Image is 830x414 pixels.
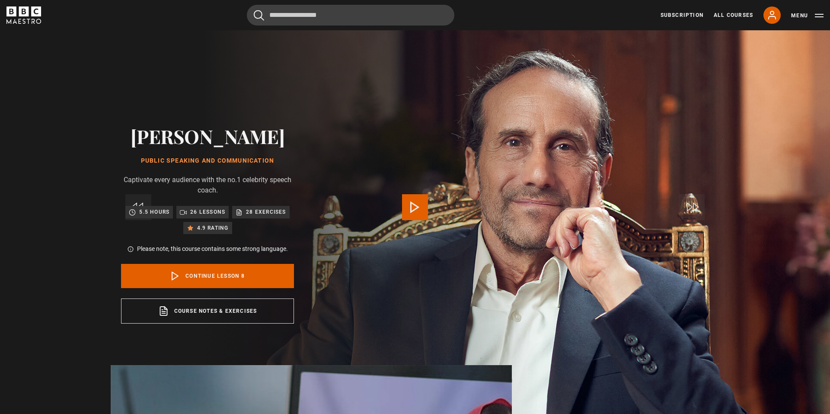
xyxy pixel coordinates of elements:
p: Captivate every audience with the no.1 celebrity speech coach. [121,175,294,196]
h2: [PERSON_NAME] [121,125,294,147]
button: Submit the search query [254,10,264,21]
a: Subscription [661,11,703,19]
p: 26 lessons [190,208,225,216]
a: Course notes & exercises [121,298,294,324]
input: Search [247,5,454,26]
h1: Public Speaking and Communication [121,157,294,164]
p: 5.5 hours [139,208,169,216]
a: Continue lesson 8 [121,264,294,288]
button: Toggle navigation [791,11,824,20]
p: 4.9 rating [197,224,229,232]
a: All Courses [714,11,753,19]
svg: BBC Maestro [6,6,41,24]
p: 28 exercises [246,208,286,216]
p: Please note, this course contains some strong language. [137,244,288,254]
